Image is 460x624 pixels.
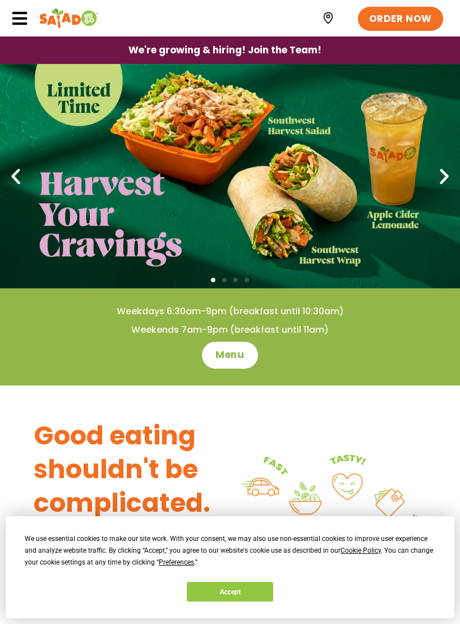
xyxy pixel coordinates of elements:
[358,7,443,31] a: ORDER NOW
[233,278,238,282] span: Go to slide 3
[22,305,438,318] h4: Weekdays 6:30am-9pm (breakfast until 10:30am)
[34,419,230,520] h3: Good eating shouldn't be complicated.
[187,582,273,602] button: Accept
[112,37,338,63] a: We're growing & hiring! Join the Team!
[25,533,435,568] div: We use essential cookies to make our site work. With your consent, we may also use non-essential ...
[128,45,321,55] span: We're growing & hiring! Join the Team!
[39,7,98,30] img: Header logo
[369,12,432,26] span: ORDER NOW
[434,166,454,186] div: Next slide
[22,324,438,336] h4: Weekends 7am-9pm (breakfast until 11am)
[211,278,215,282] span: Go to slide 1
[245,278,249,282] span: Go to slide 4
[222,278,227,282] span: Go to slide 2
[6,516,454,618] div: Cookie Consent Prompt
[159,558,194,566] span: Preferences
[341,547,381,554] span: Cookie Policy
[215,348,244,362] span: Menu
[6,166,26,186] div: Previous slide
[202,342,257,369] a: Menu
